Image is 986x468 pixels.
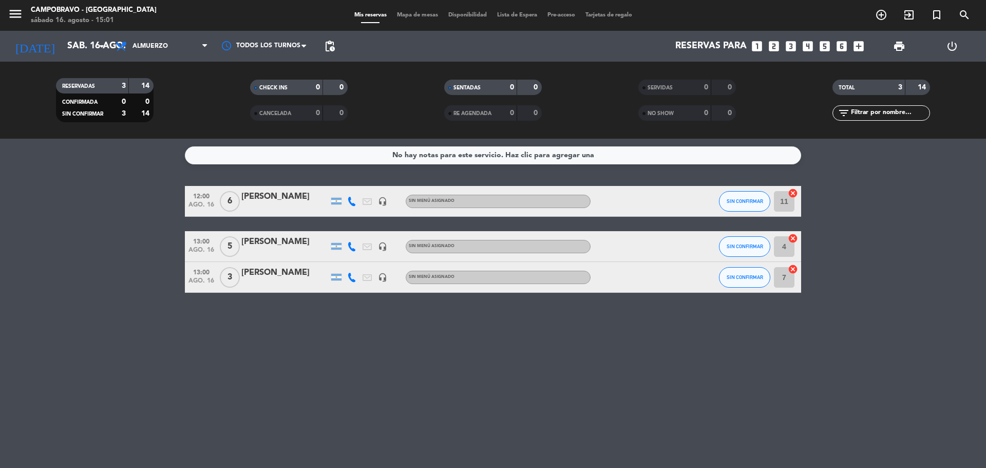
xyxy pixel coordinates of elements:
[648,85,673,90] span: SERVIDAS
[727,198,763,204] span: SIN CONFIRMAR
[931,9,943,21] i: turned_in_not
[903,9,915,21] i: exit_to_app
[534,84,540,91] strong: 0
[893,40,905,52] span: print
[188,266,214,277] span: 13:00
[122,110,126,117] strong: 3
[818,40,831,53] i: looks_5
[727,274,763,280] span: SIN CONFIRMAR
[188,235,214,247] span: 13:00
[443,12,492,18] span: Disponibilidad
[788,233,798,244] i: cancel
[259,85,288,90] span: CHECK INS
[946,40,958,52] i: power_settings_new
[141,110,151,117] strong: 14
[220,191,240,212] span: 6
[958,9,971,21] i: search
[409,244,454,248] span: Sin menú asignado
[839,85,855,90] span: TOTAL
[534,109,540,117] strong: 0
[220,267,240,288] span: 3
[62,84,95,89] span: RESERVADAS
[510,109,514,117] strong: 0
[850,107,930,119] input: Filtrar por nombre...
[704,84,708,91] strong: 0
[767,40,781,53] i: looks_two
[492,12,542,18] span: Lista de Espera
[728,109,734,117] strong: 0
[316,109,320,117] strong: 0
[392,12,443,18] span: Mapa de mesas
[378,273,387,282] i: headset_mic
[62,100,98,105] span: CONFIRMADA
[648,111,674,116] span: NO SHOW
[31,5,157,15] div: Campobravo - [GEOGRAPHIC_DATA]
[453,85,481,90] span: SENTADAS
[704,109,708,117] strong: 0
[719,236,770,257] button: SIN CONFIRMAR
[31,15,157,26] div: sábado 16. agosto - 15:01
[8,35,62,58] i: [DATE]
[241,190,329,203] div: [PERSON_NAME]
[241,266,329,279] div: [PERSON_NAME]
[339,84,346,91] strong: 0
[719,267,770,288] button: SIN CONFIRMAR
[188,201,214,213] span: ago. 16
[918,84,928,91] strong: 14
[542,12,580,18] span: Pre-acceso
[96,40,108,52] i: arrow_drop_down
[801,40,814,53] i: looks_4
[510,84,514,91] strong: 0
[8,6,23,25] button: menu
[241,235,329,249] div: [PERSON_NAME]
[409,275,454,279] span: Sin menú asignado
[62,111,103,117] span: SIN CONFIRMAR
[392,149,594,161] div: No hay notas para este servicio. Haz clic para agregar una
[788,264,798,274] i: cancel
[122,98,126,105] strong: 0
[580,12,637,18] span: Tarjetas de regalo
[259,111,291,116] span: CANCELADA
[339,109,346,117] strong: 0
[8,6,23,22] i: menu
[788,188,798,198] i: cancel
[453,111,491,116] span: RE AGENDADA
[378,197,387,206] i: headset_mic
[220,236,240,257] span: 5
[675,41,747,51] span: Reservas para
[316,84,320,91] strong: 0
[852,40,865,53] i: add_box
[875,9,887,21] i: add_circle_outline
[728,84,734,91] strong: 0
[188,190,214,201] span: 12:00
[835,40,848,53] i: looks_6
[324,40,336,52] span: pending_actions
[378,242,387,251] i: headset_mic
[784,40,798,53] i: looks_3
[188,277,214,289] span: ago. 16
[141,82,151,89] strong: 14
[838,107,850,119] i: filter_list
[145,98,151,105] strong: 0
[750,40,764,53] i: looks_one
[719,191,770,212] button: SIN CONFIRMAR
[409,199,454,203] span: Sin menú asignado
[122,82,126,89] strong: 3
[349,12,392,18] span: Mis reservas
[898,84,902,91] strong: 3
[727,244,763,249] span: SIN CONFIRMAR
[925,31,978,62] div: LOG OUT
[188,247,214,258] span: ago. 16
[132,43,168,50] span: Almuerzo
